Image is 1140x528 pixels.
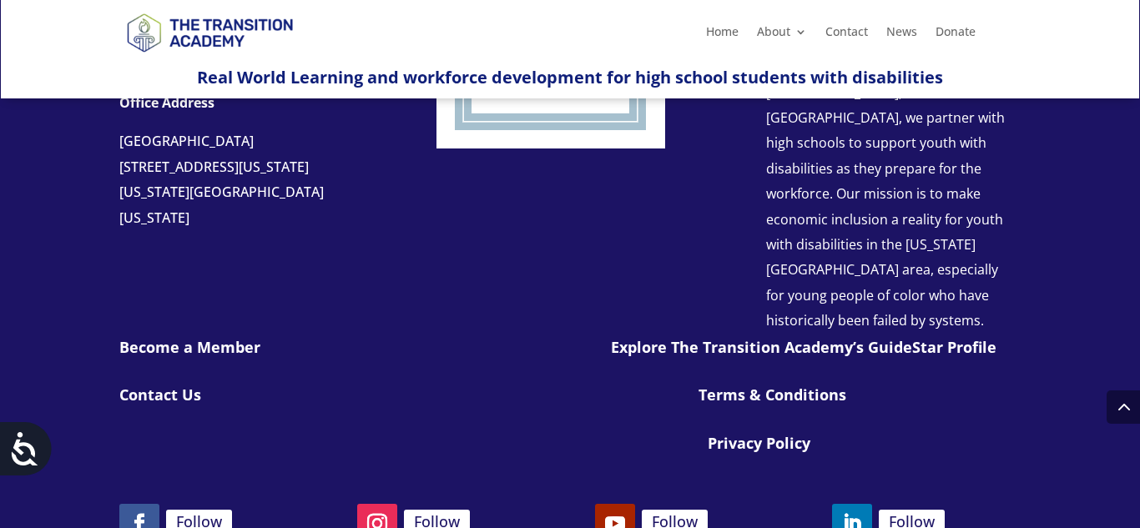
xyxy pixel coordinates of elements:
a: Logo-Noticias [436,136,665,152]
span: Real World Learning and workforce development for high school students with disabilities [197,66,943,88]
a: About [757,26,807,44]
a: Contact [825,26,868,44]
a: Contact Us [119,385,201,405]
strong: Office Address [119,93,214,112]
a: News [886,26,917,44]
span: [STREET_ADDRESS][US_STATE] [119,158,309,176]
a: Explore The Transition Academy’s GuideStar Profile [611,337,996,357]
p: [GEOGRAPHIC_DATA] [US_STATE][GEOGRAPHIC_DATA][US_STATE] [119,128,386,244]
a: Terms & Conditions [699,385,846,405]
a: Become a Member [119,337,260,357]
a: Logo-Noticias [119,49,300,65]
img: TTA Brand_TTA Primary Logo_Horizontal_Light BG [119,3,300,62]
a: Donate [936,26,976,44]
a: Privacy Policy [708,433,810,453]
a: Home [706,26,739,44]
